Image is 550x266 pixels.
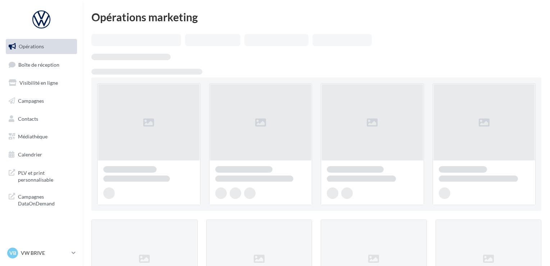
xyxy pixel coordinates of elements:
[18,115,38,121] span: Contacts
[91,12,541,22] div: Opérations marketing
[18,61,59,67] span: Boîte de réception
[18,98,44,104] span: Campagnes
[4,147,78,162] a: Calendrier
[4,93,78,108] a: Campagnes
[18,133,48,139] span: Médiathèque
[4,39,78,54] a: Opérations
[9,249,16,257] span: VB
[4,129,78,144] a: Médiathèque
[19,80,58,86] span: Visibilité en ligne
[4,189,78,210] a: Campagnes DataOnDemand
[4,57,78,72] a: Boîte de réception
[21,249,69,257] p: VW BRIVE
[4,165,78,186] a: PLV et print personnalisable
[18,151,42,158] span: Calendrier
[4,75,78,90] a: Visibilité en ligne
[18,192,74,207] span: Campagnes DataOnDemand
[19,43,44,49] span: Opérations
[6,246,77,260] a: VB VW BRIVE
[18,168,74,183] span: PLV et print personnalisable
[4,111,78,127] a: Contacts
